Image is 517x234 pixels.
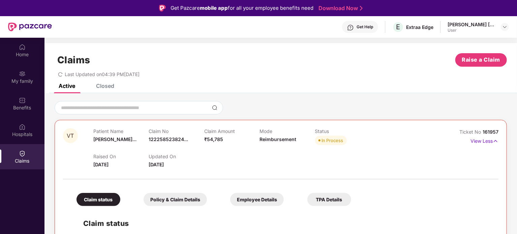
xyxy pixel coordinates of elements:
div: TPA Details [307,193,351,206]
div: Claim status [77,193,120,206]
img: svg+xml;base64,PHN2ZyBpZD0iQ2xhaW0iIHhtbG5zPSJodHRwOi8vd3d3LnczLm9yZy8yMDAwL3N2ZyIgd2lkdGg9IjIwIi... [19,150,26,157]
img: svg+xml;base64,PHN2ZyBpZD0iSGVscC0zMngzMiIgeG1sbnM9Imh0dHA6Ly93d3cudzMub3JnLzIwMDAvc3ZnIiB3aWR0aD... [347,24,354,31]
span: E [396,23,400,31]
p: Claim No [149,128,204,134]
a: Download Now [318,5,361,12]
div: [PERSON_NAME] [PERSON_NAME] [448,21,495,28]
div: Policy & Claim Details [144,193,207,206]
img: svg+xml;base64,PHN2ZyBpZD0iQmVuZWZpdHMiIHhtbG5zPSJodHRwOi8vd3d3LnczLm9yZy8yMDAwL3N2ZyIgd2lkdGg9Ij... [19,97,26,104]
span: [DATE] [93,162,109,167]
img: Stroke [360,5,363,12]
span: [PERSON_NAME]... [93,136,136,142]
button: Raise a Claim [455,53,507,67]
span: redo [58,71,63,77]
img: Logo [159,5,166,11]
div: Get Help [357,24,373,30]
div: User [448,28,495,33]
span: Reimbursement [260,136,296,142]
p: View Less [470,136,498,145]
div: Extraa Edge [406,24,433,30]
span: Ticket No [459,129,483,135]
p: Updated On [149,154,204,159]
span: 122258523824... [149,136,188,142]
p: Status [315,128,370,134]
div: Closed [96,82,114,89]
strong: mobile app [200,5,228,11]
span: Raise a Claim [462,56,500,64]
h1: Claims [57,54,90,66]
span: VT [67,133,74,139]
img: svg+xml;base64,PHN2ZyB4bWxucz0iaHR0cDovL3d3dy53My5vcmcvMjAwMC9zdmciIHdpZHRoPSIxNyIgaGVpZ2h0PSIxNy... [493,137,498,145]
img: svg+xml;base64,PHN2ZyBpZD0iRHJvcGRvd24tMzJ4MzIiIHhtbG5zPSJodHRwOi8vd3d3LnczLm9yZy8yMDAwL3N2ZyIgd2... [502,24,508,30]
img: New Pazcare Logo [8,23,52,31]
img: svg+xml;base64,PHN2ZyBpZD0iU2VhcmNoLTMyeDMyIiB4bWxucz0iaHR0cDovL3d3dy53My5vcmcvMjAwMC9zdmciIHdpZH... [212,105,217,110]
div: Active [59,82,75,89]
span: 161957 [483,129,498,135]
p: Mode [260,128,315,134]
div: Employee Details [230,193,284,206]
p: Raised On [93,154,149,159]
span: [DATE] [149,162,164,167]
img: svg+xml;base64,PHN2ZyBpZD0iSG9tZSIgeG1sbnM9Imh0dHA6Ly93d3cudzMub3JnLzIwMDAvc3ZnIiB3aWR0aD0iMjAiIG... [19,44,26,51]
img: svg+xml;base64,PHN2ZyB3aWR0aD0iMjAiIGhlaWdodD0iMjAiIHZpZXdCb3g9IjAgMCAyMCAyMCIgZmlsbD0ibm9uZSIgeG... [19,70,26,77]
span: Last Updated on 04:39 PM[DATE] [65,71,140,77]
h2: Claim status [83,218,492,229]
p: Claim Amount [204,128,260,134]
span: ₹54,785 [204,136,223,142]
div: Get Pazcare for all your employee benefits need [171,4,313,12]
img: svg+xml;base64,PHN2ZyBpZD0iSG9zcGl0YWxzIiB4bWxucz0iaHR0cDovL3d3dy53My5vcmcvMjAwMC9zdmciIHdpZHRoPS... [19,124,26,130]
p: Patient Name [93,128,149,134]
div: In Process [322,137,343,144]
